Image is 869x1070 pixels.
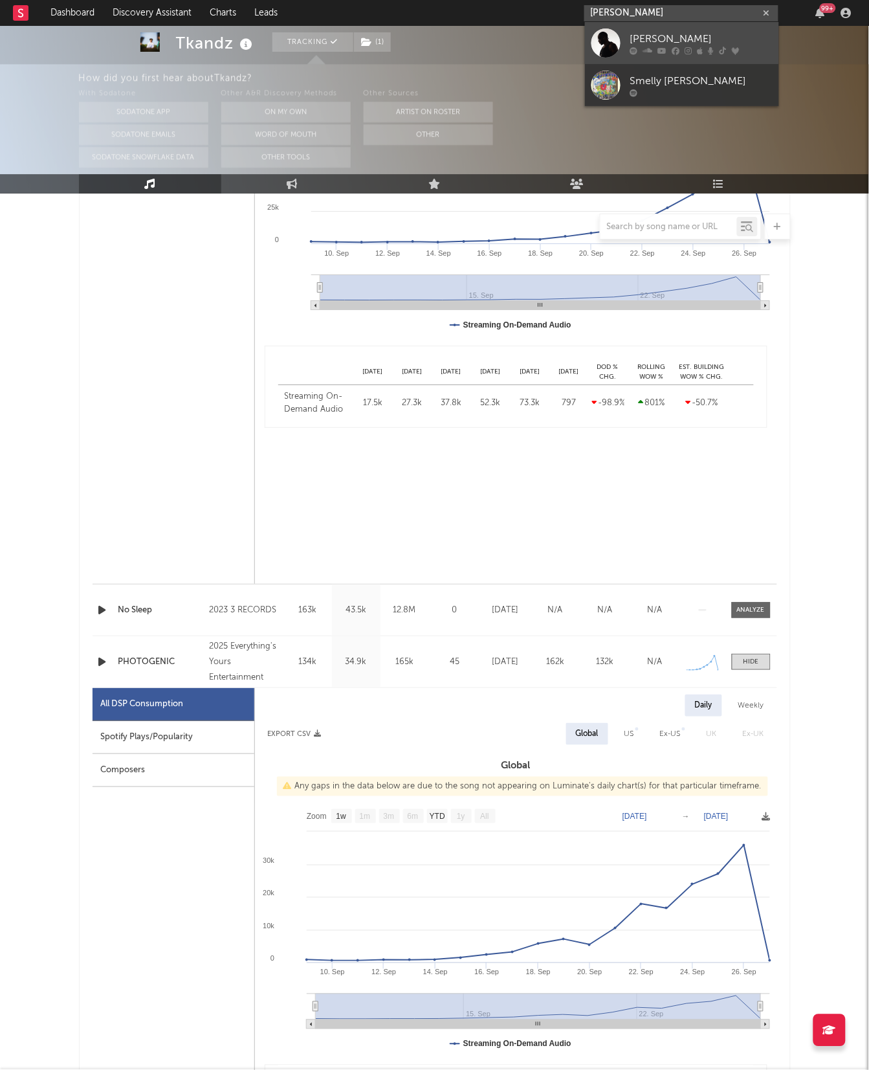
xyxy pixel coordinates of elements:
[101,697,184,712] div: All DSP Consumption
[549,367,589,377] div: [DATE]
[364,102,493,122] button: Artist on Roster
[221,147,351,168] button: Other Tools
[528,249,553,257] text: 18. Sep
[209,639,280,685] div: 2025 Everything's Yours Entertainment
[480,812,489,821] text: All
[820,3,836,13] div: 99 +
[270,955,274,963] text: 0
[375,249,400,257] text: 12. Sep
[676,362,728,381] div: Est. Building WoW % Chg.
[526,968,551,976] text: 18. Sep
[287,604,329,617] div: 163k
[680,968,705,976] text: 24. Sep
[704,812,729,821] text: [DATE]
[395,397,428,410] div: 27.3k
[685,695,722,717] div: Daily
[79,102,208,122] button: Sodatone App
[534,604,577,617] div: N/A
[79,147,208,168] button: Sodatone Snowflake Data
[432,656,478,669] div: 45
[285,390,350,416] div: Streaming On-Demand Audio
[263,889,274,897] text: 20k
[589,362,628,381] div: DoD % Chg.
[384,656,426,669] div: 165k
[274,236,278,243] text: 0
[263,857,274,865] text: 30k
[633,604,677,617] div: N/A
[732,249,756,257] text: 26. Sep
[324,249,349,257] text: 10. Sep
[118,604,203,617] a: No Sleep
[474,968,499,976] text: 16. Sep
[426,249,450,257] text: 14. Sep
[457,812,465,821] text: 1y
[79,124,208,145] button: Sodatone Emails
[277,777,768,796] div: Any gaps in the data below are due to the song not appearing on Luminate's daily chart(s) for tha...
[272,32,353,52] button: Tracking
[384,604,426,617] div: 12.8M
[584,604,627,617] div: N/A
[336,812,346,821] text: 1w
[484,604,527,617] div: [DATE]
[584,656,627,669] div: 132k
[287,656,329,669] div: 134k
[335,656,377,669] div: 34.9k
[221,124,351,145] button: Word Of Mouth
[320,968,344,976] text: 10. Sep
[474,397,507,410] div: 52.3k
[471,367,511,377] div: [DATE]
[660,726,681,742] div: Ex-US
[463,1040,571,1049] text: Streaming On-Demand Audio
[359,812,370,821] text: 1m
[335,604,377,617] div: 43.5k
[221,102,351,122] button: On My Own
[93,688,254,721] div: All DSP Consumption
[579,249,604,257] text: 20. Sep
[585,22,779,64] a: [PERSON_NAME]
[432,604,478,617] div: 0
[630,73,773,89] div: Smelly [PERSON_NAME]
[682,812,690,821] text: →
[681,249,705,257] text: 24. Sep
[576,726,599,742] div: Global
[371,968,396,976] text: 12. Sep
[630,31,773,47] div: [PERSON_NAME]
[513,397,546,410] div: 73.3k
[307,812,327,821] text: Zoom
[630,249,655,257] text: 22. Sep
[510,367,549,377] div: [DATE]
[93,754,254,787] div: Composers
[353,32,391,52] span: ( 1 )
[392,367,432,377] div: [DATE]
[816,8,825,18] button: 99+
[221,86,351,102] div: Other A&R Discovery Methods
[407,812,418,821] text: 6m
[629,968,654,976] text: 22. Sep
[364,124,493,145] button: Other
[435,397,468,410] div: 37.8k
[679,397,725,410] div: -50.7 %
[383,812,394,821] text: 3m
[463,320,571,329] text: Streaming On-Demand Audio
[432,367,471,377] div: [DATE]
[628,362,676,381] div: Rolling WoW % Chg.
[354,32,391,52] button: (1)
[429,812,445,821] text: YTD
[93,721,254,754] div: Spotify Plays/Popularity
[484,656,527,669] div: [DATE]
[732,968,756,976] text: 26. Sep
[592,397,624,410] div: -98.9 %
[364,86,493,102] div: Other Sources
[263,922,274,930] text: 10k
[585,64,779,106] a: Smelly [PERSON_NAME]
[118,656,203,669] a: PHOTOGENIC
[209,603,280,618] div: 2023 3 RECORDS
[622,812,647,821] text: [DATE]
[423,968,447,976] text: 14. Sep
[353,367,393,377] div: [DATE]
[624,726,634,742] div: US
[268,730,322,738] button: Export CSV
[584,5,778,21] input: Search for artists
